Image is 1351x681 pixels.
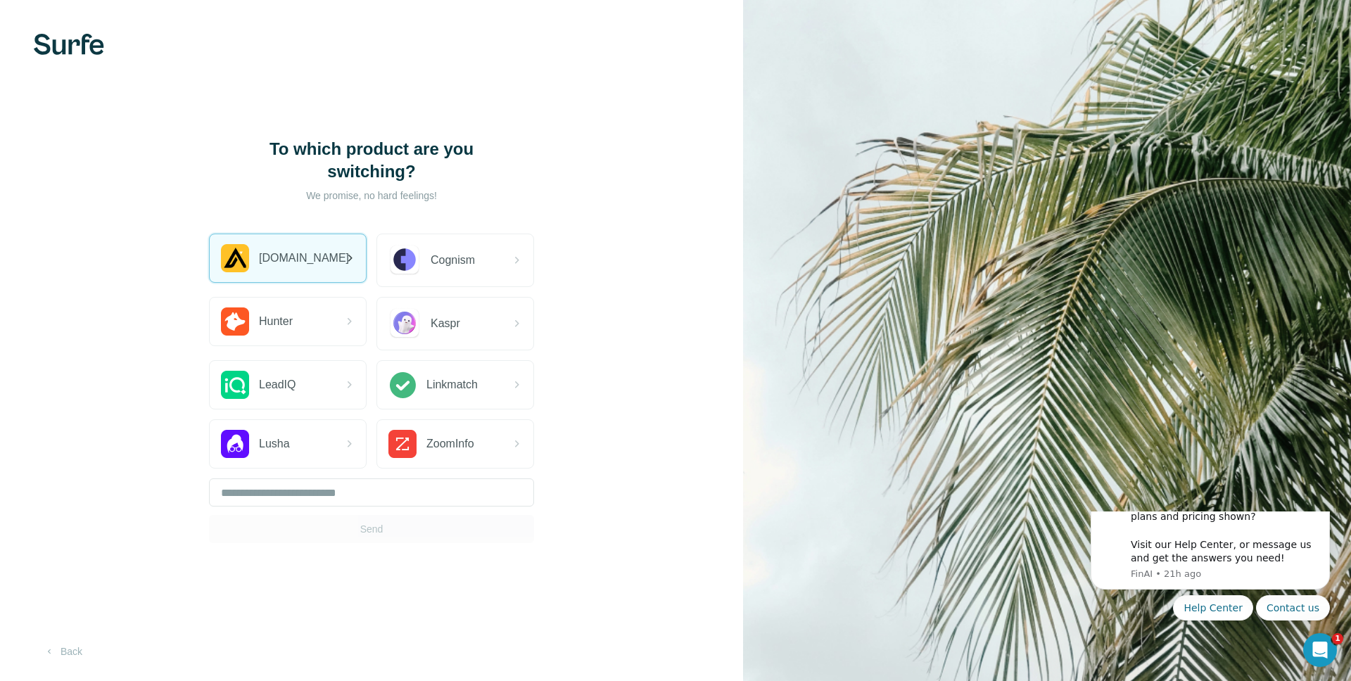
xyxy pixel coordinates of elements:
[426,376,478,393] span: Linkmatch
[34,639,92,664] button: Back
[388,244,421,276] img: Cognism Logo
[1332,633,1343,644] span: 1
[259,376,296,393] span: LeadIQ
[221,307,249,336] img: Hunter.io Logo
[231,138,512,183] h1: To which product are you switching?
[388,307,421,340] img: Kaspr Logo
[221,430,249,458] img: Lusha Logo
[221,371,249,399] img: LeadIQ Logo
[388,430,417,458] img: ZoomInfo Logo
[259,313,293,330] span: Hunter
[34,34,104,55] img: Surfe's logo
[259,250,349,267] span: [DOMAIN_NAME]
[388,371,417,399] img: Linkmatch Logo
[221,244,249,272] img: Apollo.io Logo
[231,189,512,203] p: We promise, no hard feelings!
[1303,633,1337,667] iframe: Intercom live chat
[186,84,260,109] button: Quick reply: Contact us
[426,435,474,452] span: ZoomInfo
[1070,511,1351,629] iframe: Intercom notifications message
[103,84,184,109] button: Quick reply: Help Center
[431,252,475,269] span: Cognism
[259,435,290,452] span: Lusha
[61,56,250,69] p: Message from FinAI, sent 21h ago
[21,84,260,109] div: Quick reply options
[431,315,460,332] span: Kaspr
